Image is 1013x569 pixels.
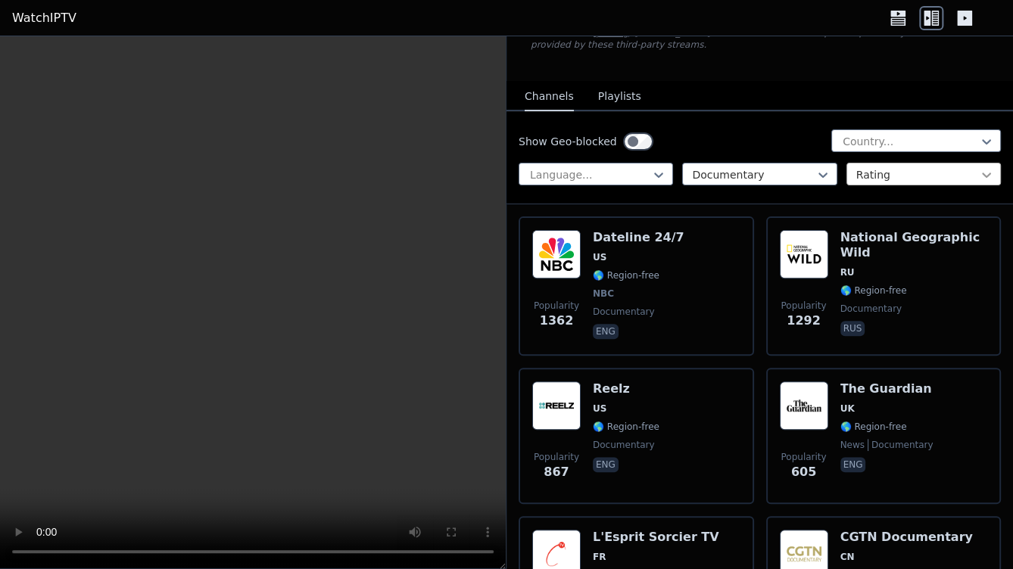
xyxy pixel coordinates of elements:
[593,230,684,245] h6: Dateline 24/7
[519,134,617,149] label: Show Geo-blocked
[840,266,855,278] span: RU
[598,82,641,111] button: Playlists
[840,230,988,260] h6: National Geographic Wild
[534,451,579,463] span: Popularity
[12,9,76,27] a: WatchIPTV
[840,530,988,545] h6: CGTN Documentary
[593,551,606,563] span: FR
[593,269,659,281] span: 🌎 Region-free
[593,251,606,263] span: US
[534,300,579,312] span: Popularity
[781,451,826,463] span: Popularity
[593,457,619,472] p: eng
[840,303,902,315] span: documentary
[840,284,907,297] span: 🌎 Region-free
[791,463,816,481] span: 605
[532,230,581,278] img: Dateline 24/7
[540,312,574,330] span: 1362
[593,381,659,396] h6: Reelz
[780,230,828,278] img: National Geographic Wild
[525,82,574,111] button: Channels
[840,403,855,415] span: UK
[593,306,655,318] span: documentary
[532,381,581,430] img: Reelz
[593,439,655,451] span: documentary
[593,530,719,545] h6: L'Esprit Sorcier TV
[840,321,865,336] p: rus
[787,312,821,330] span: 1292
[780,381,828,430] img: The Guardian
[840,381,934,396] h6: The Guardian
[593,403,606,415] span: US
[840,421,907,433] span: 🌎 Region-free
[840,457,866,472] p: eng
[593,288,614,300] span: NBC
[781,300,826,312] span: Popularity
[868,439,934,451] span: documentary
[593,421,659,433] span: 🌎 Region-free
[593,324,619,339] p: eng
[840,551,855,563] span: CN
[544,463,569,481] span: 867
[840,439,865,451] span: news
